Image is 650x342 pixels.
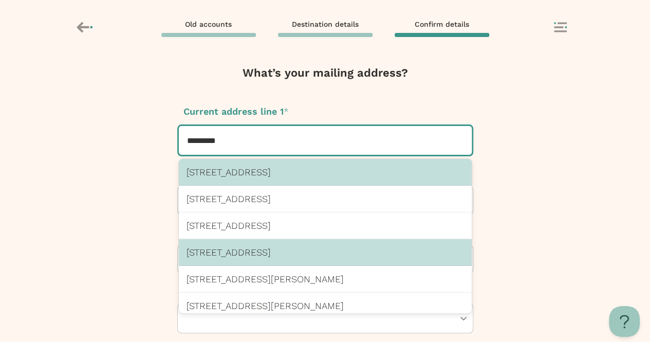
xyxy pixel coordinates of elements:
[177,167,473,180] p: Apartment, suite, etc.
[187,220,464,231] p: [STREET_ADDRESS]
[292,20,359,29] span: Destination details
[187,247,464,258] p: [STREET_ADDRESS]
[187,300,464,311] p: [STREET_ADDRESS][PERSON_NAME]
[243,65,408,81] h2: What’s your mailing address?
[609,306,640,337] iframe: Help Scout Beacon - Open
[177,225,473,239] p: City
[185,20,232,29] span: Old accounts
[187,167,464,177] p: [STREET_ADDRESS]
[187,193,464,204] p: [STREET_ADDRESS]
[187,274,464,284] p: [STREET_ADDRESS][PERSON_NAME]
[415,20,469,29] span: Confirm details
[177,105,473,118] p: Current address line 1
